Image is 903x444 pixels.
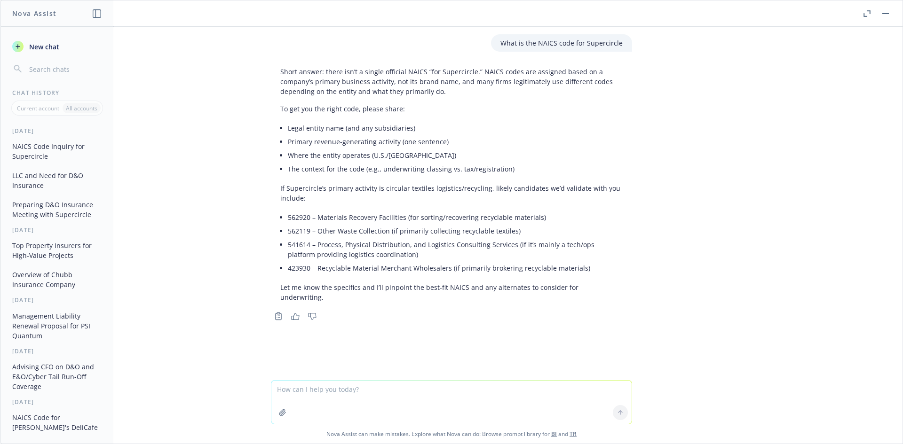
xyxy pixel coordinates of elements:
a: TR [570,430,577,438]
div: [DATE] [1,226,113,234]
button: Thumbs down [305,310,320,323]
div: [DATE] [1,398,113,406]
div: [DATE] [1,347,113,355]
input: Search chats [27,62,102,76]
p: Let me know the specifics and I’ll pinpoint the best-fit NAICS and any alternates to consider for... [280,282,623,302]
div: [DATE] [1,296,113,304]
button: Overview of Chubb Insurance Company [8,267,106,292]
button: Top Property Insurers for High-Value Projects [8,238,106,263]
p: If Supercircle’s primary activity is circular textiles logistics/recycling, likely candidates we’... [280,183,623,203]
p: To get you the right code, please share: [280,104,623,114]
div: Chat History [1,89,113,97]
button: New chat [8,38,106,55]
p: All accounts [66,104,97,112]
button: Management Liability Renewal Proposal for PSI Quantum [8,308,106,343]
li: Legal entity name (and any subsidiaries) [288,121,623,135]
li: The context for the code (e.g., underwriting classing vs. tax/registration) [288,162,623,176]
svg: Copy to clipboard [274,312,283,320]
div: [DATE] [1,127,113,135]
li: 562119 – Other Waste Collection (if primarily collecting recyclable textiles) [288,224,623,238]
li: 541614 – Process, Physical Distribution, and Logistics Consulting Services (if it’s mainly a tech... [288,238,623,261]
a: BI [551,430,557,438]
button: NAICS Code for [PERSON_NAME]'s DeliCafe [8,410,106,435]
li: 562920 – Materials Recovery Facilities (for sorting/recovering recyclable materials) [288,210,623,224]
p: Short answer: there isn’t a single official NAICS “for Supercircle.” NAICS codes are assigned bas... [280,67,623,96]
span: Nova Assist can make mistakes. Explore what Nova can do: Browse prompt library for and [4,424,899,444]
li: Where the entity operates (U.S./[GEOGRAPHIC_DATA]) [288,148,623,162]
p: Current account [17,104,59,112]
span: New chat [27,42,59,52]
h1: Nova Assist [12,8,56,18]
button: Preparing D&O Insurance Meeting with Supercircle [8,197,106,222]
li: 423930 – Recyclable Material Merchant Wholesalers (if primarily brokering recyclable materials) [288,261,623,275]
button: NAICS Code Inquiry for Supercircle [8,139,106,164]
p: What is the NAICS code for Supercircle [500,38,623,48]
li: Primary revenue‑generating activity (one sentence) [288,135,623,148]
button: LLC and Need for D&O Insurance [8,168,106,193]
button: Advising CFO on D&O and E&O/Cyber Tail Run-Off Coverage [8,359,106,394]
